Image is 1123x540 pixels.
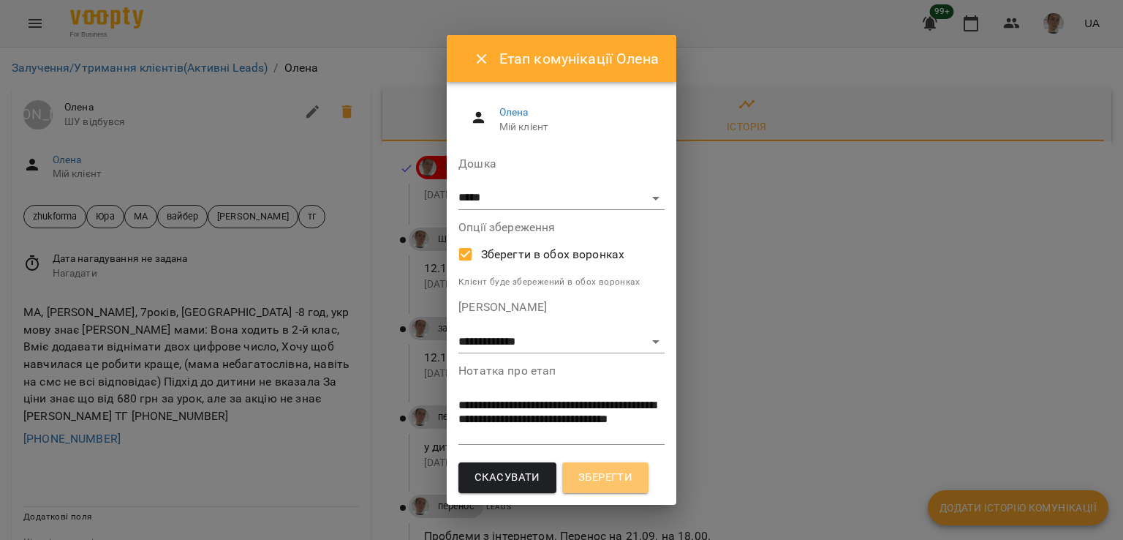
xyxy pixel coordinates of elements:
[499,120,653,135] span: Мій клієнт
[481,246,625,263] span: Зберегти в обох воронках
[562,462,649,493] button: Зберегти
[458,222,665,233] label: Опції збереження
[499,106,529,118] a: Олена
[474,468,540,487] span: Скасувати
[458,462,556,493] button: Скасувати
[464,42,499,77] button: Close
[458,158,665,170] label: Дошка
[458,365,665,377] label: Нотатка про етап
[458,301,665,313] label: [PERSON_NAME]
[499,48,659,70] h6: Етап комунікації Олена
[578,468,632,487] span: Зберегти
[458,275,665,290] p: Клієнт буде збережений в обох воронках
